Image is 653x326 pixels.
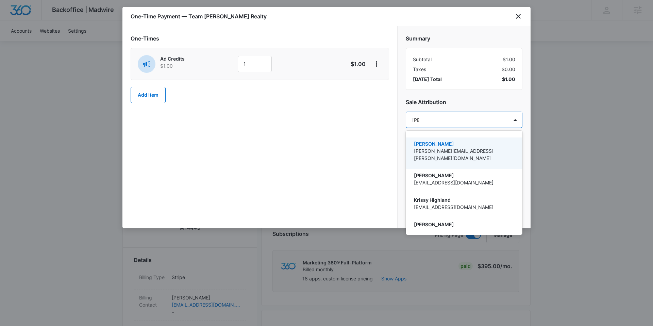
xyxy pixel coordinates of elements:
p: [PERSON_NAME] [414,140,513,147]
p: [PERSON_NAME][EMAIL_ADDRESS][PERSON_NAME][DOMAIN_NAME] [414,147,513,162]
p: [PERSON_NAME][EMAIL_ADDRESS][PERSON_NAME][DOMAIN_NAME] [414,228,513,242]
p: [EMAIL_ADDRESS][DOMAIN_NAME] [414,203,513,211]
p: [EMAIL_ADDRESS][DOMAIN_NAME] [414,179,513,186]
p: [PERSON_NAME] [414,172,513,179]
p: [PERSON_NAME] [414,221,513,228]
p: Krissy Highland [414,196,513,203]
